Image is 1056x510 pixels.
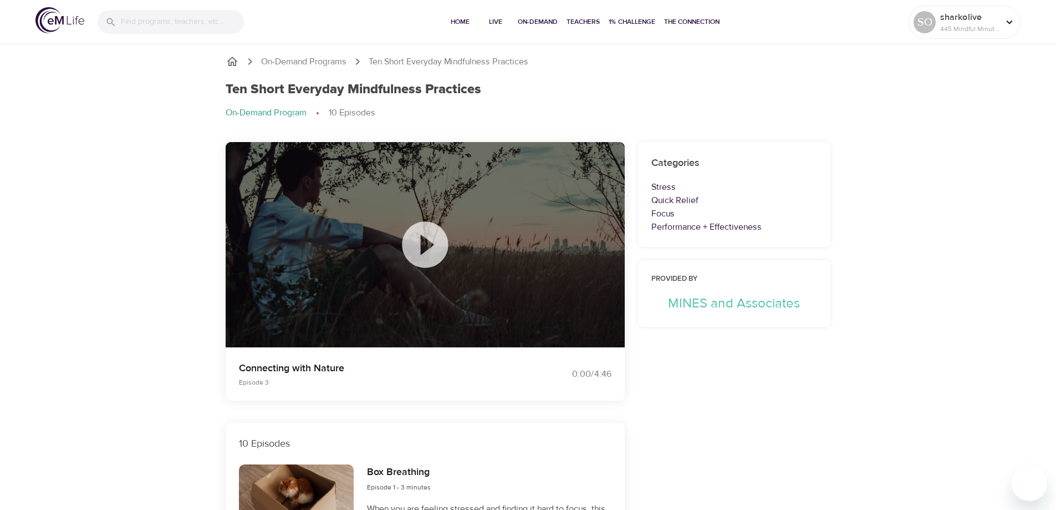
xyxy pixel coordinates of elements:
p: Quick Relief [651,194,818,207]
span: The Connection [664,16,720,28]
p: MINES and Associates [651,294,818,314]
p: Connecting with Nature [239,361,515,376]
p: 10 Episodes [239,436,611,451]
p: 10 Episodes [329,107,375,119]
span: 1% Challenge [609,16,655,28]
div: 0:00 / 4:46 [528,368,611,381]
a: On-Demand Programs [261,55,346,68]
h6: Categories [651,155,818,171]
span: Home [447,16,473,28]
span: On-Demand [518,16,558,28]
h6: Provided by [651,274,818,285]
nav: breadcrumb [226,107,831,120]
div: SO [914,11,936,33]
p: Performance + Effectiveness [651,220,818,234]
img: logo [35,7,84,33]
span: Live [482,16,509,28]
p: 445 Mindful Minutes [940,24,999,34]
p: Episode 3 [239,377,515,387]
p: Focus [651,207,818,220]
p: On-Demand Program [226,107,307,119]
input: Find programs, teachers, etc... [121,10,244,34]
nav: breadcrumb [226,55,831,68]
span: Episode 1 - 3 minutes [367,483,431,492]
p: sharkolive [940,11,999,24]
h6: Box Breathing [367,464,431,481]
p: Ten Short Everyday Mindfulness Practices [369,55,528,68]
h1: Ten Short Everyday Mindfulness Practices [226,82,481,98]
p: Stress [651,180,818,194]
iframe: Button to launch messaging window [1012,466,1047,501]
span: Teachers [567,16,600,28]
